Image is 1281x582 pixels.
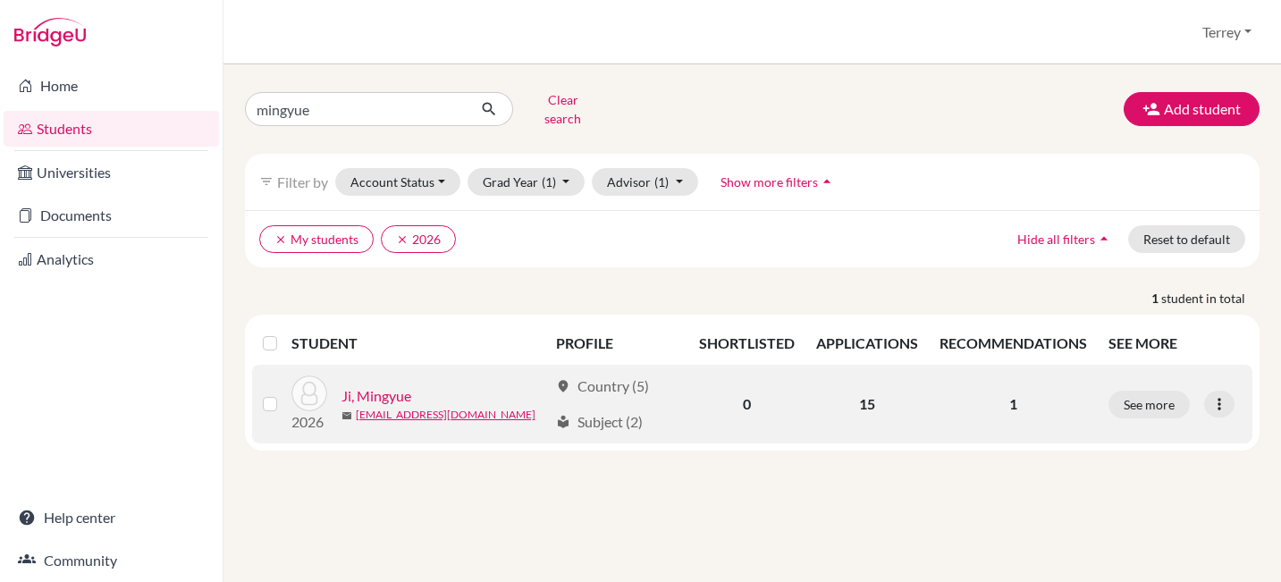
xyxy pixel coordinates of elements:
i: clear [396,233,409,246]
span: local_library [556,415,570,429]
button: Hide all filtersarrow_drop_up [1002,225,1128,253]
span: (1) [542,174,556,190]
button: Advisor(1) [592,168,698,196]
img: Ji, Mingyue [291,375,327,411]
button: Terrey [1194,15,1260,49]
a: Help center [4,500,219,536]
p: 2026 [291,411,327,433]
span: Filter by [277,173,328,190]
button: See more [1108,391,1190,418]
i: arrow_drop_up [818,173,836,190]
a: Documents [4,198,219,233]
a: Community [4,543,219,578]
button: Show more filtersarrow_drop_up [705,168,851,196]
a: Universities [4,155,219,190]
td: 15 [805,365,929,443]
div: Subject (2) [556,411,643,433]
img: Bridge-U [14,18,86,46]
button: Account Status [335,168,460,196]
i: arrow_drop_up [1095,230,1113,248]
th: SHORTLISTED [688,322,805,365]
th: APPLICATIONS [805,322,929,365]
a: Analytics [4,241,219,277]
button: Grad Year(1) [468,168,586,196]
span: (1) [654,174,669,190]
span: student in total [1161,289,1260,308]
a: [EMAIL_ADDRESS][DOMAIN_NAME] [356,407,535,423]
div: Country (5) [556,375,649,397]
i: filter_list [259,174,274,189]
p: 1 [940,393,1087,415]
td: 0 [688,365,805,443]
th: STUDENT [291,322,545,365]
th: RECOMMENDATIONS [929,322,1098,365]
i: clear [274,233,287,246]
span: mail [341,410,352,421]
a: Students [4,111,219,147]
button: clearMy students [259,225,374,253]
span: Hide all filters [1017,232,1095,247]
th: SEE MORE [1098,322,1252,365]
button: Clear search [513,86,612,132]
a: Ji, Mingyue [341,385,411,407]
strong: 1 [1151,289,1161,308]
th: PROFILE [545,322,688,365]
button: Reset to default [1128,225,1245,253]
span: Show more filters [721,174,818,190]
button: clear2026 [381,225,456,253]
span: location_on [556,379,570,393]
button: Add student [1124,92,1260,126]
a: Home [4,68,219,104]
input: Find student by name... [245,92,467,126]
